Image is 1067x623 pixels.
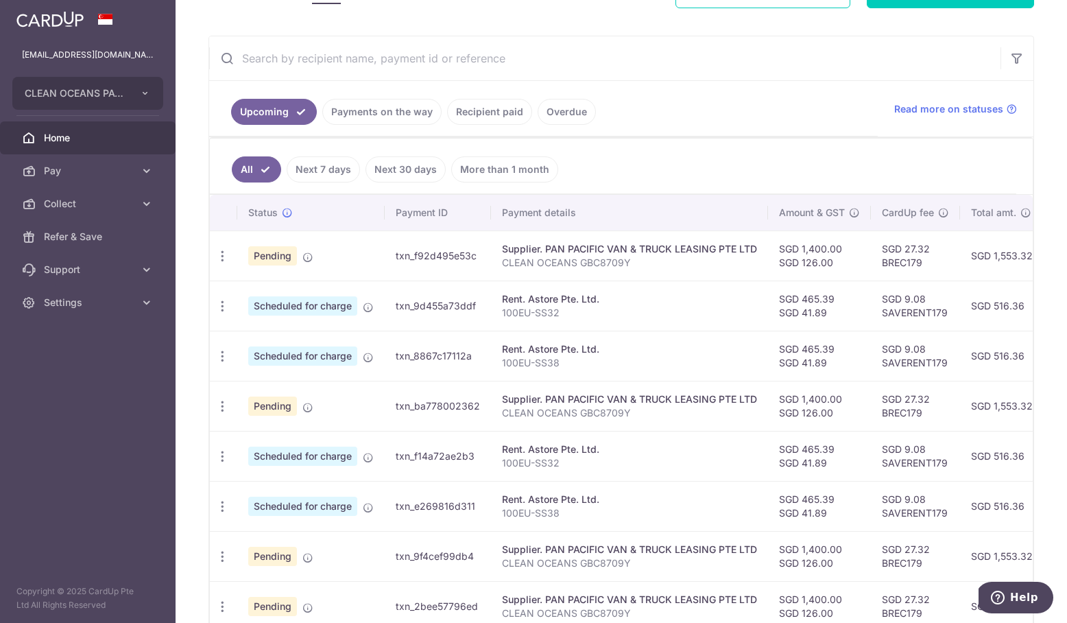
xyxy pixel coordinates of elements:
td: SGD 27.32 BREC179 [871,231,960,281]
div: Rent. Astore Pte. Ltd. [502,292,757,306]
div: Supplier. PAN PACIFIC VAN & TRUCK LEASING PTE LTD [502,543,757,556]
span: Home [44,131,134,145]
td: txn_8867c17112a [385,331,491,381]
span: Scheduled for charge [248,497,357,516]
td: txn_e269816d311 [385,481,491,531]
td: SGD 1,400.00 SGD 126.00 [768,231,871,281]
button: CLEAN OCEANS PACKAGING PTE. LTD. [12,77,163,110]
p: CLEAN OCEANS GBC8709Y [502,406,757,420]
img: CardUp [16,11,84,27]
span: Amount & GST [779,206,845,220]
td: SGD 465.39 SGD 41.89 [768,481,871,531]
a: Payments on the way [322,99,442,125]
td: SGD 27.32 BREC179 [871,531,960,581]
span: Read more on statuses [894,102,1003,116]
td: SGD 9.08 SAVERENT179 [871,281,960,331]
span: Total amt. [971,206,1016,220]
input: Search by recipient name, payment id or reference [209,36,1000,80]
td: SGD 1,553.32 [960,231,1044,281]
div: Rent. Astore Pte. Ltd. [502,493,757,506]
span: CardUp fee [882,206,934,220]
span: Scheduled for charge [248,346,357,366]
td: SGD 9.08 SAVERENT179 [871,481,960,531]
p: CLEAN OCEANS GBC8709Y [502,256,757,270]
div: Supplier. PAN PACIFIC VAN & TRUCK LEASING PTE LTD [502,593,757,607]
td: SGD 516.36 [960,481,1044,531]
iframe: Opens a widget where you can find more information [979,582,1053,616]
span: Pending [248,397,297,416]
p: 100EU-SS38 [502,506,757,520]
span: Pending [248,547,297,566]
p: 100EU-SS32 [502,306,757,320]
span: Support [44,263,134,277]
p: CLEAN OCEANS GBC8709Y [502,607,757,620]
div: Supplier. PAN PACIFIC VAN & TRUCK LEASING PTE LTD [502,392,757,406]
div: Supplier. PAN PACIFIC VAN & TRUCK LEASING PTE LTD [502,242,757,256]
td: SGD 1,553.32 [960,531,1044,581]
span: Status [248,206,278,220]
td: SGD 465.39 SGD 41.89 [768,331,871,381]
div: Rent. Astore Pte. Ltd. [502,342,757,356]
span: Pending [248,597,297,616]
span: Pending [248,246,297,266]
td: txn_ba778002362 [385,381,491,431]
td: SGD 1,400.00 SGD 126.00 [768,531,871,581]
td: txn_f92d495e53c [385,231,491,281]
span: Scheduled for charge [248,296,357,316]
p: [EMAIL_ADDRESS][DOMAIN_NAME] [22,48,154,62]
td: txn_9f4cef99db4 [385,531,491,581]
span: Refer & Save [44,230,134,244]
td: SGD 516.36 [960,431,1044,481]
td: SGD 1,553.32 [960,381,1044,431]
td: SGD 465.39 SGD 41.89 [768,431,871,481]
span: Scheduled for charge [248,447,357,466]
a: All [232,156,281,183]
span: Settings [44,296,134,309]
a: Overdue [538,99,596,125]
td: SGD 9.08 SAVERENT179 [871,331,960,381]
a: Next 7 days [287,156,360,183]
td: SGD 516.36 [960,281,1044,331]
a: More than 1 month [451,156,558,183]
td: SGD 9.08 SAVERENT179 [871,431,960,481]
p: 100EU-SS38 [502,356,757,370]
span: CLEAN OCEANS PACKAGING PTE. LTD. [25,86,126,100]
td: txn_f14a72ae2b3 [385,431,491,481]
a: Upcoming [231,99,317,125]
div: Rent. Astore Pte. Ltd. [502,443,757,456]
td: txn_9d455a73ddf [385,281,491,331]
td: SGD 27.32 BREC179 [871,381,960,431]
th: Payment ID [385,195,491,231]
p: CLEAN OCEANS GBC8709Y [502,556,757,570]
a: Read more on statuses [894,102,1017,116]
p: 100EU-SS32 [502,456,757,470]
td: SGD 516.36 [960,331,1044,381]
a: Recipient paid [447,99,532,125]
th: Payment details [491,195,768,231]
span: Pay [44,164,134,178]
td: SGD 465.39 SGD 41.89 [768,281,871,331]
span: Collect [44,197,134,211]
td: SGD 1,400.00 SGD 126.00 [768,381,871,431]
a: Next 30 days [365,156,446,183]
